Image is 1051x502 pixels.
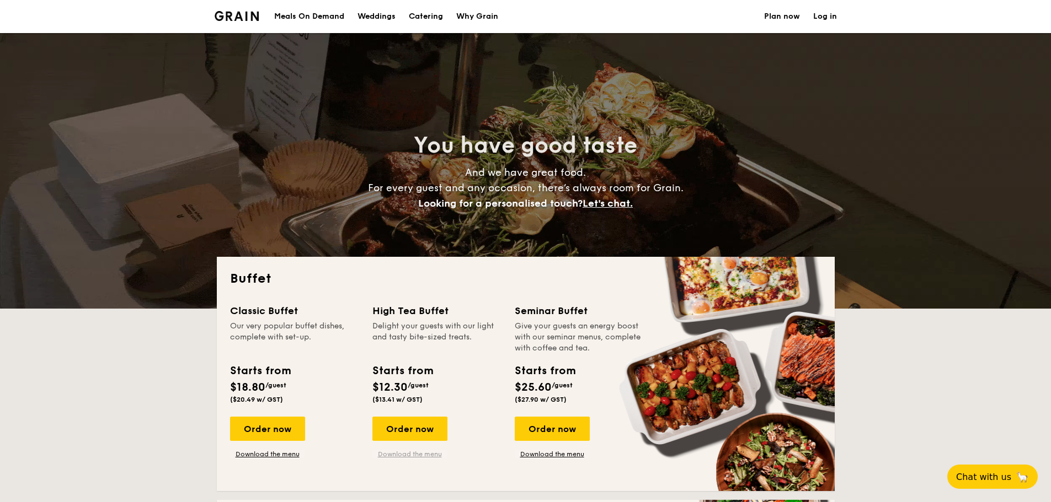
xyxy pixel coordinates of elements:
[372,396,423,403] span: ($13.41 w/ GST)
[265,381,286,389] span: /guest
[215,11,259,21] a: Logotype
[372,363,433,379] div: Starts from
[515,363,575,379] div: Starts from
[1016,471,1029,483] span: 🦙
[552,381,573,389] span: /guest
[956,472,1011,482] span: Chat with us
[372,303,502,319] div: High Tea Buffet
[230,303,359,319] div: Classic Buffet
[515,321,644,354] div: Give your guests an energy boost with our seminar menus, complete with coffee and tea.
[515,381,552,394] span: $25.60
[230,381,265,394] span: $18.80
[372,417,447,441] div: Order now
[515,450,590,458] a: Download the menu
[215,11,259,21] img: Grain
[515,417,590,441] div: Order now
[583,197,633,209] span: Let's chat.
[515,396,567,403] span: ($27.90 w/ GST)
[947,465,1038,489] button: Chat with us🦙
[230,450,305,458] a: Download the menu
[372,321,502,354] div: Delight your guests with our light and tasty bite-sized treats.
[372,450,447,458] a: Download the menu
[230,321,359,354] div: Our very popular buffet dishes, complete with set-up.
[418,197,583,209] span: Looking for a personalised touch?
[230,417,305,441] div: Order now
[368,166,684,209] span: And we have great food. For every guest and any occasion, there’s always room for Grain.
[230,363,290,379] div: Starts from
[372,381,408,394] span: $12.30
[515,303,644,319] div: Seminar Buffet
[230,396,283,403] span: ($20.49 w/ GST)
[230,270,821,288] h2: Buffet
[414,132,637,159] span: You have good taste
[408,381,429,389] span: /guest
